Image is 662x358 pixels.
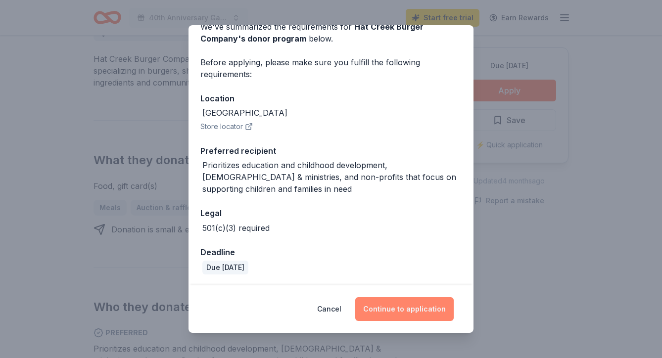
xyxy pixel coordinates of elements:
[200,92,462,105] div: Location
[202,159,462,195] div: Prioritizes education and childhood development, [DEMOGRAPHIC_DATA] & ministries, and non-profits...
[202,261,248,274] div: Due [DATE]
[200,144,462,157] div: Preferred recipient
[317,297,341,321] button: Cancel
[200,21,462,45] div: We've summarized the requirements for below.
[202,107,287,119] div: [GEOGRAPHIC_DATA]
[200,246,462,259] div: Deadline
[200,56,462,80] div: Before applying, please make sure you fulfill the following requirements:
[200,121,253,133] button: Store locator
[355,297,454,321] button: Continue to application
[202,222,270,234] div: 501(c)(3) required
[200,207,462,220] div: Legal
